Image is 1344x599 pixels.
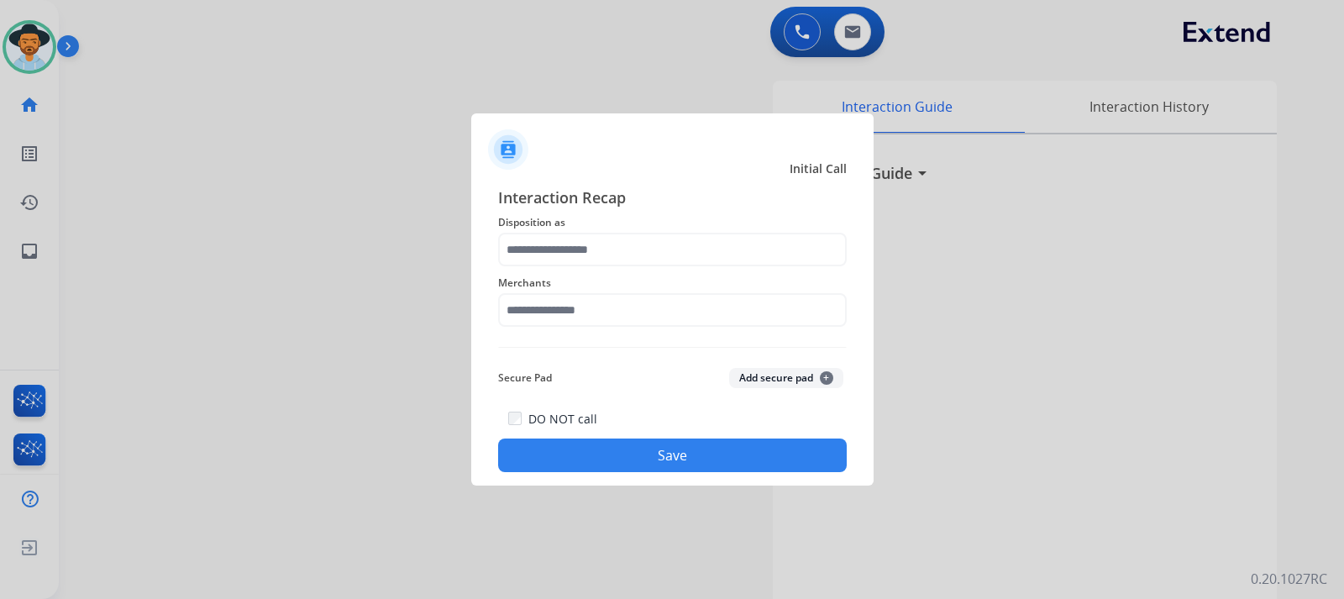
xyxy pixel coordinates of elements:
label: DO NOT call [528,411,597,428]
span: + [820,371,833,385]
button: Save [498,439,847,472]
span: Initial Call [790,160,847,177]
span: Disposition as [498,213,847,233]
span: Merchants [498,273,847,293]
span: Interaction Recap [498,186,847,213]
span: Secure Pad [498,368,552,388]
img: contact-recap-line.svg [498,347,847,348]
p: 0.20.1027RC [1251,569,1327,589]
img: contactIcon [488,129,528,170]
button: Add secure pad+ [729,368,843,388]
